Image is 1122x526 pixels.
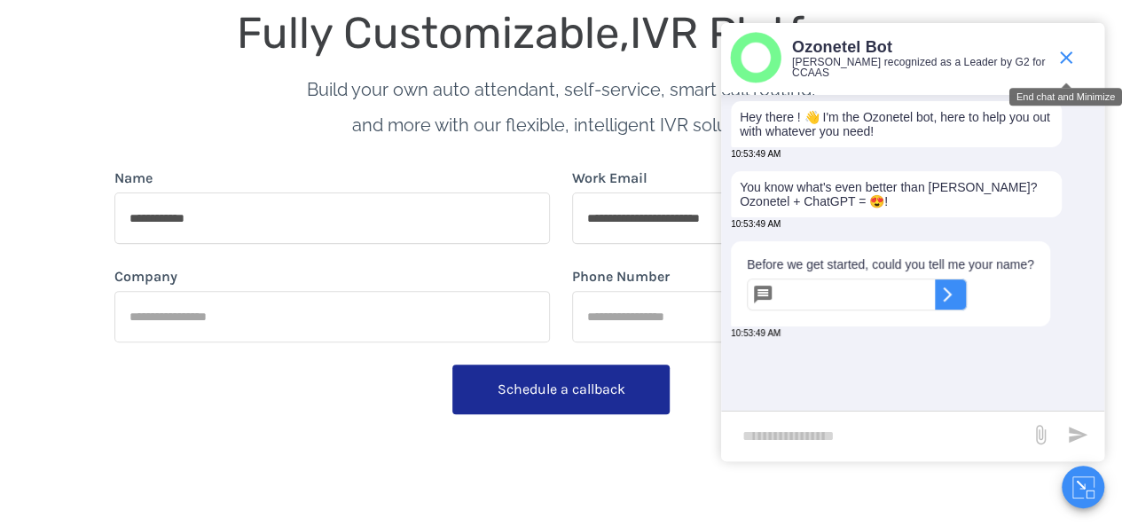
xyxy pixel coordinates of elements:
label: Phone Number [572,266,670,287]
label: Work Email [572,168,647,189]
span: Fully Customizable, [237,7,630,59]
span: 10:53:49 AM [731,328,781,338]
label: Company [114,266,177,287]
p: [PERSON_NAME] recognized as a Leader by G2 for CCAAS [792,57,1047,78]
p: Hey there ! 👋 I'm the Ozonetel bot, here to help you out with whatever you need! [740,110,1053,138]
button: Schedule a callback [452,365,670,414]
label: Name [114,168,153,189]
form: form [114,168,1008,436]
span: end chat or minimize [1048,40,1084,75]
img: header [730,32,781,83]
span: Schedule a callback [498,381,625,397]
p: Ozonetel Bot [792,37,1047,58]
span: Build your own auto attendant, self-service, smart call routing, [307,79,816,100]
p: You know what's even better than [PERSON_NAME]? Ozonetel + ChatGPT = 😍! [740,180,1053,208]
div: new-msg-input [730,420,1021,452]
span: and more with our flexible, intelligent IVR solutions. [352,114,771,136]
span: 10:53:49 AM [731,219,781,229]
p: Before we get started, could you tell me your name? [747,257,1034,271]
div: End chat and Minimize [1009,89,1122,106]
button: Close chat [1062,466,1104,508]
span: IVR Platform [630,7,885,59]
span: 10:53:49 AM [731,149,781,159]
